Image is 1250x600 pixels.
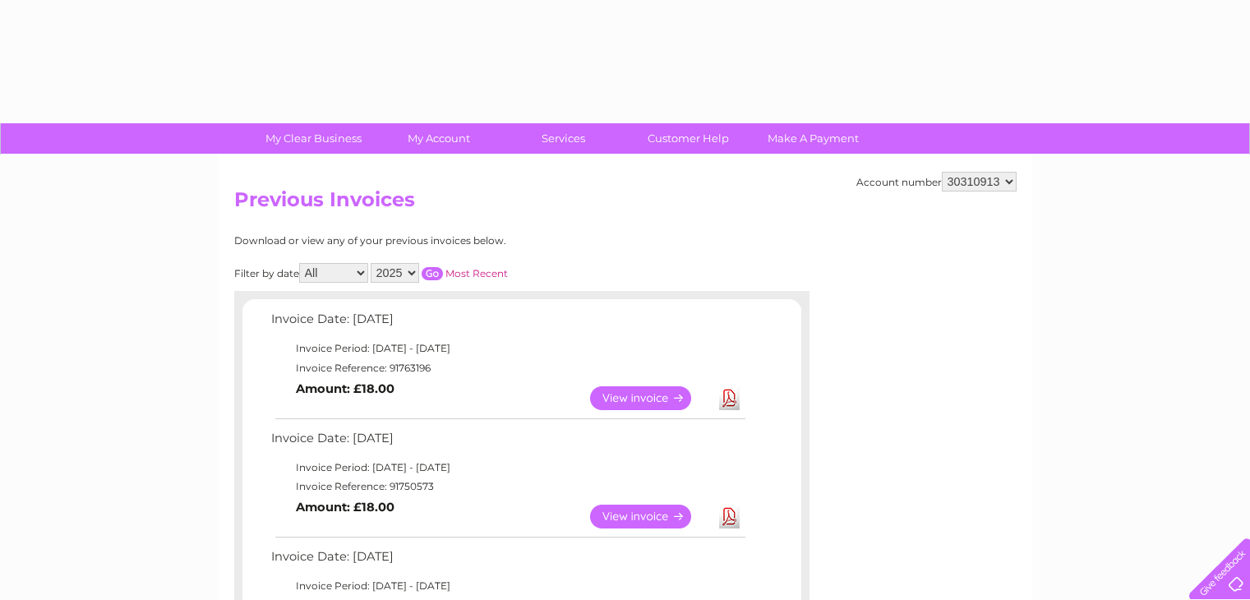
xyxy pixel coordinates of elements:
td: Invoice Date: [DATE] [267,427,748,458]
a: Download [719,386,740,410]
div: Account number [856,172,1017,192]
td: Invoice Period: [DATE] - [DATE] [267,576,748,596]
td: Invoice Date: [DATE] [267,308,748,339]
td: Invoice Period: [DATE] - [DATE] [267,339,748,358]
a: Make A Payment [745,123,881,154]
div: Download or view any of your previous invoices below. [234,235,666,247]
td: Invoice Reference: 91750573 [267,477,748,496]
b: Amount: £18.00 [296,381,394,396]
a: My Clear Business [246,123,381,154]
a: Download [719,505,740,528]
td: Invoice Period: [DATE] - [DATE] [267,458,748,478]
a: View [590,386,711,410]
h2: Previous Invoices [234,188,1017,219]
a: My Account [371,123,506,154]
b: Amount: £18.00 [296,500,394,515]
a: Services [496,123,631,154]
a: Customer Help [620,123,756,154]
td: Invoice Date: [DATE] [267,546,748,576]
div: Filter by date [234,263,666,283]
a: View [590,505,711,528]
a: Most Recent [445,267,508,279]
td: Invoice Reference: 91763196 [267,358,748,378]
